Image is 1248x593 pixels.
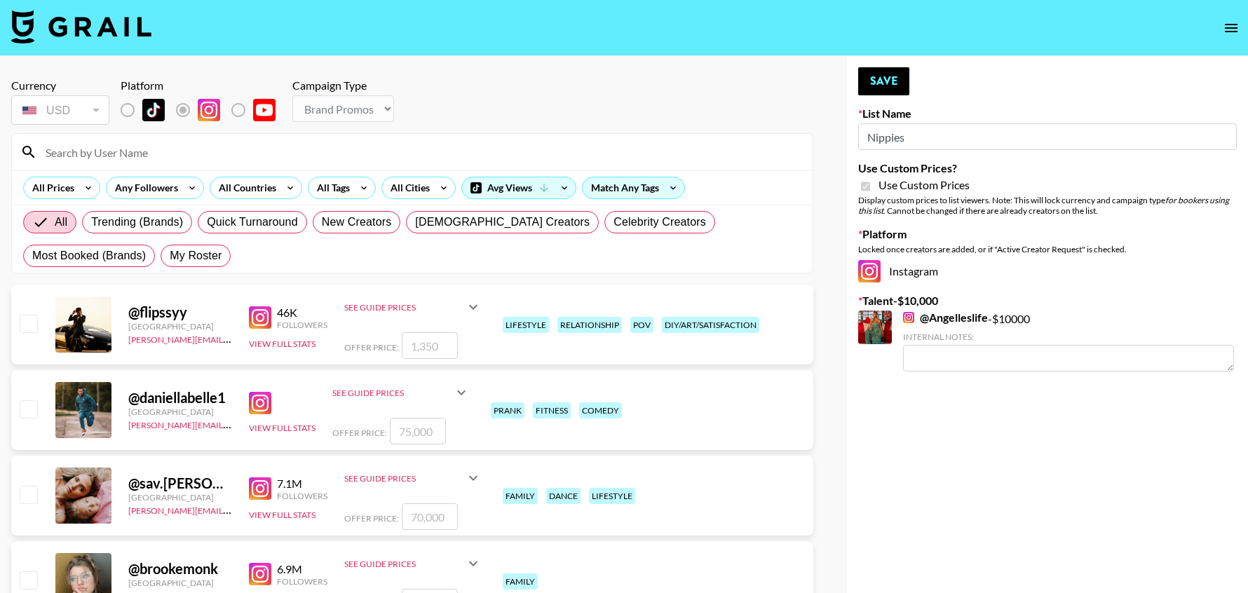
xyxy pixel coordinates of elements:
div: Display custom prices to list viewers. Note: This will lock currency and campaign type . Cannot b... [858,195,1237,216]
div: Avg Views [462,177,576,198]
div: family [503,488,538,504]
div: diy/art/satisfaction [662,317,759,333]
button: View Full Stats [249,423,316,433]
img: TikTok [142,99,165,121]
div: Platform [121,79,287,93]
img: Instagram [249,563,271,585]
a: [PERSON_NAME][EMAIL_ADDRESS][DOMAIN_NAME] [128,332,336,345]
button: View Full Stats [249,510,316,520]
div: [GEOGRAPHIC_DATA] [128,407,232,417]
div: comedy [579,402,622,418]
div: @ brookemonk [128,560,232,578]
img: Instagram [858,260,881,282]
div: Locked once creators are added, or if "Active Creator Request" is checked. [858,244,1237,254]
label: List Name [858,107,1237,121]
a: [PERSON_NAME][EMAIL_ADDRESS][DOMAIN_NAME] [128,503,336,516]
div: See Guide Prices [344,302,465,313]
div: @ flipssyy [128,304,232,321]
div: Followers [277,491,327,501]
div: Match Any Tags [583,177,684,198]
span: New Creators [322,214,392,231]
span: My Roster [170,247,222,264]
div: 46K [277,306,327,320]
div: Followers [277,576,327,587]
div: All Prices [24,177,77,198]
label: Use Custom Prices? [858,161,1237,175]
div: See Guide Prices [344,559,465,569]
a: @Angelleslife [903,311,988,325]
div: Followers [277,320,327,330]
div: lifestyle [589,488,635,504]
div: @ sav.[PERSON_NAME] [128,475,232,492]
div: See Guide Prices [344,290,482,324]
span: Offer Price: [344,342,399,353]
a: [PERSON_NAME][EMAIL_ADDRESS][DOMAIN_NAME] [128,417,336,430]
div: All Cities [382,177,433,198]
div: pov [630,317,653,333]
img: Instagram [198,99,220,121]
div: [GEOGRAPHIC_DATA] [128,578,232,588]
input: 75,000 [390,418,446,444]
div: @ daniellabelle1 [128,389,232,407]
div: See Guide Prices [344,473,465,484]
div: All Countries [210,177,279,198]
label: Talent - $ 10,000 [858,294,1237,308]
div: dance [546,488,581,504]
button: open drawer [1217,14,1245,42]
div: USD [14,98,107,123]
span: Offer Price: [332,428,387,438]
div: Any Followers [107,177,181,198]
div: - $ 10000 [903,311,1234,372]
input: 70,000 [402,503,458,530]
img: Instagram [249,392,271,414]
div: Internal Notes: [903,332,1234,342]
label: Platform [858,227,1237,241]
div: List locked to Instagram. [121,95,287,125]
input: Search by User Name [37,141,804,163]
img: Instagram [903,312,914,323]
div: 6.9M [277,562,327,576]
span: Celebrity Creators [613,214,706,231]
div: lifestyle [503,317,549,333]
div: [GEOGRAPHIC_DATA] [128,321,232,332]
img: YouTube [253,99,276,121]
img: Instagram [249,306,271,329]
span: Use Custom Prices [879,178,970,192]
span: [DEMOGRAPHIC_DATA] Creators [415,214,590,231]
div: Instagram [858,260,1237,282]
div: See Guide Prices [344,547,482,580]
span: Quick Turnaround [207,214,298,231]
div: fitness [533,402,571,418]
em: for bookers using this list [858,195,1229,216]
img: Grail Talent [11,10,151,43]
span: Offer Price: [344,513,399,524]
div: All Tags [308,177,353,198]
input: 1,350 [402,332,458,359]
div: family [503,573,538,589]
img: Instagram [249,477,271,500]
div: Campaign Type [292,79,394,93]
button: View Full Stats [249,339,316,349]
div: prank [491,402,524,418]
div: Currency is locked to USD [11,93,109,128]
div: [GEOGRAPHIC_DATA] [128,492,232,503]
div: 7.1M [277,477,327,491]
div: See Guide Prices [332,388,453,398]
div: relationship [557,317,622,333]
div: See Guide Prices [344,461,482,495]
div: Currency [11,79,109,93]
span: All [55,214,67,231]
span: Trending (Brands) [91,214,183,231]
div: See Guide Prices [332,376,470,409]
span: Most Booked (Brands) [32,247,146,264]
button: Save [858,67,909,95]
